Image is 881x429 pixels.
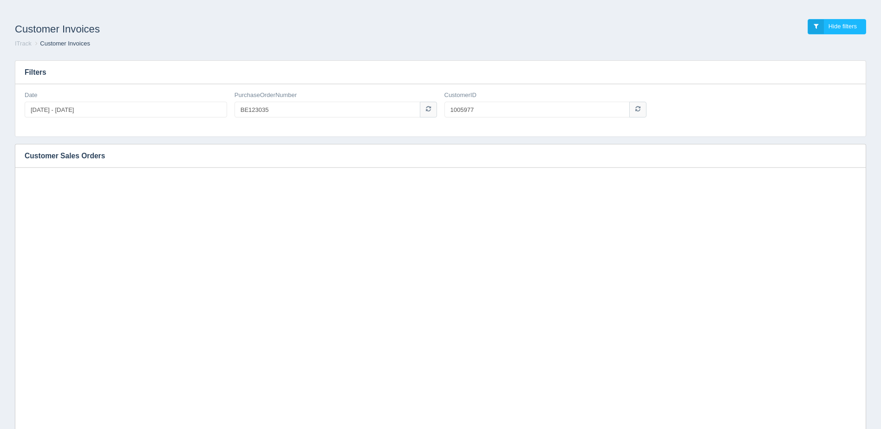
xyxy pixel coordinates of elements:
[25,91,37,100] label: Date
[15,61,866,84] h3: Filters
[15,144,852,168] h3: Customer Sales Orders
[829,23,857,30] span: Hide filters
[235,91,297,100] label: PurchaseOrderNumber
[15,19,441,39] h1: Customer Invoices
[15,40,32,47] a: ITrack
[808,19,866,34] a: Hide filters
[33,39,90,48] li: Customer Invoices
[444,91,476,100] label: CustomerID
